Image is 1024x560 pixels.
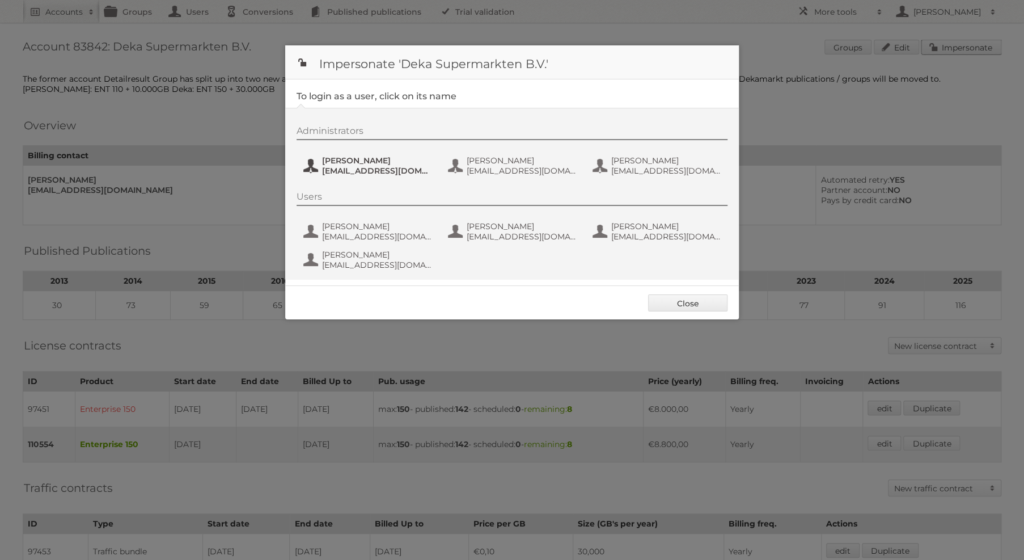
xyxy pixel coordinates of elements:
span: [EMAIL_ADDRESS][DOMAIN_NAME] [322,166,432,176]
div: Users [297,191,727,206]
span: [PERSON_NAME] [467,221,577,231]
button: [PERSON_NAME] [EMAIL_ADDRESS][DOMAIN_NAME] [447,220,580,243]
span: [EMAIL_ADDRESS][DOMAIN_NAME] [322,260,432,270]
span: [EMAIL_ADDRESS][DOMAIN_NAME] [611,231,721,242]
span: [EMAIL_ADDRESS][DOMAIN_NAME] [467,231,577,242]
button: [PERSON_NAME] [EMAIL_ADDRESS][DOMAIN_NAME] [302,249,435,271]
span: [PERSON_NAME] [322,250,432,260]
span: [EMAIL_ADDRESS][DOMAIN_NAME] [322,231,432,242]
button: [PERSON_NAME] [EMAIL_ADDRESS][DOMAIN_NAME] [302,220,435,243]
span: [PERSON_NAME] [611,155,721,166]
button: [PERSON_NAME] [EMAIL_ADDRESS][DOMAIN_NAME] [591,220,725,243]
legend: To login as a user, click on its name [297,91,456,102]
span: [PERSON_NAME] [322,155,432,166]
span: [EMAIL_ADDRESS][DOMAIN_NAME] [611,166,721,176]
span: [EMAIL_ADDRESS][DOMAIN_NAME] [467,166,577,176]
button: [PERSON_NAME] [EMAIL_ADDRESS][DOMAIN_NAME] [447,154,580,177]
span: [PERSON_NAME] [322,221,432,231]
div: Administrators [297,125,727,140]
span: [PERSON_NAME] [611,221,721,231]
span: [PERSON_NAME] [467,155,577,166]
button: [PERSON_NAME] [EMAIL_ADDRESS][DOMAIN_NAME] [591,154,725,177]
a: Close [648,294,727,311]
button: [PERSON_NAME] [EMAIL_ADDRESS][DOMAIN_NAME] [302,154,435,177]
h1: Impersonate 'Deka Supermarkten B.V.' [285,45,739,79]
